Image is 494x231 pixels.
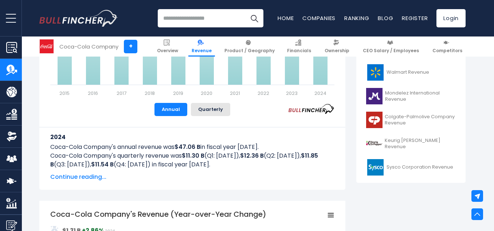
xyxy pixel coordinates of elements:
[182,151,204,160] b: $11.30 B
[362,62,460,82] a: Walmart Revenue
[362,110,460,130] a: Colgate-Palmolive Company Revenue
[366,64,384,81] img: WMT logo
[321,36,353,57] a: Ownership
[363,48,419,54] span: CEO Salary / Employees
[378,14,393,22] a: Blog
[173,90,183,97] text: 2019
[145,90,155,97] text: 2018
[362,86,460,106] a: Mondelez International Revenue
[302,14,336,22] a: Companies
[175,143,200,151] b: $47.06 B
[436,9,466,27] a: Login
[192,48,212,54] span: Revenue
[157,48,178,54] span: Overview
[91,160,114,169] b: $11.54 B
[240,151,264,160] b: $12.36 B
[50,151,334,169] p: Coca-Cola Company's quarterly revenue was (Q1: [DATE]), (Q2: [DATE]), (Q3: [DATE]), (Q4: [DATE]) ...
[366,112,383,128] img: CL logo
[59,90,70,97] text: 2015
[245,9,263,27] button: Search
[258,90,269,97] text: 2022
[59,42,118,51] div: Coca-Cola Company
[230,90,240,97] text: 2021
[221,36,278,57] a: Product / Geography
[154,36,181,57] a: Overview
[344,14,369,22] a: Ranking
[50,151,318,169] b: $11.85 B
[40,39,54,53] img: KO logo
[191,103,230,116] button: Quarterly
[429,36,466,57] a: Competitors
[278,14,294,22] a: Home
[50,209,266,219] tspan: Coca-Cola Company's Revenue (Year-over-Year Change)
[50,173,334,181] span: Continue reading...
[201,90,212,97] text: 2020
[154,103,187,116] button: Annual
[286,90,298,97] text: 2023
[39,10,118,27] img: Bullfincher logo
[325,48,349,54] span: Ownership
[188,36,215,57] a: Revenue
[6,131,17,142] img: Ownership
[88,90,98,97] text: 2016
[224,48,275,54] span: Product / Geography
[360,36,422,57] a: CEO Salary / Employees
[124,40,137,53] a: +
[362,134,460,154] a: Keurig [PERSON_NAME] Revenue
[432,48,462,54] span: Competitors
[39,10,118,27] a: Go to homepage
[362,157,460,177] a: Sysco Corporation Revenue
[366,88,383,104] img: MDLZ logo
[50,143,334,151] p: Coca-Cola Company's annual revenue was in fiscal year [DATE].
[50,132,334,142] h3: 2024
[402,14,428,22] a: Register
[366,135,383,152] img: KDP logo
[284,36,314,57] a: Financials
[117,90,126,97] text: 2017
[366,159,384,176] img: SYY logo
[287,48,311,54] span: Financials
[314,90,326,97] text: 2024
